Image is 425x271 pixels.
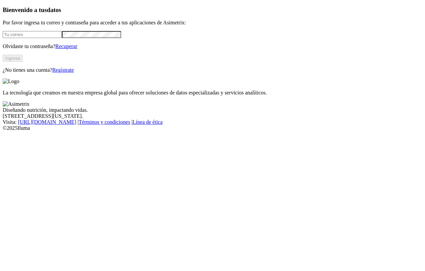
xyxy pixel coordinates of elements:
[3,67,422,73] p: ¿No tienes una cuenta?
[133,119,163,125] a: Línea de ética
[55,43,77,49] a: Recuperar
[3,20,422,26] p: Por favor ingresa tu correo y contraseña para acceder a tus aplicaciones de Asimetrix:
[79,119,130,125] a: Términos y condiciones
[3,113,422,119] div: [STREET_ADDRESS][US_STATE].
[3,119,422,125] div: Visita : | |
[3,125,422,131] div: © 2025 Iluma
[3,31,62,38] input: Tu correo
[3,101,29,107] img: Asimetrix
[3,78,19,84] img: Logo
[3,107,422,113] div: Diseñando nutrición, impactando vidas.
[3,90,422,96] p: La tecnología que creamos en nuestra empresa global para ofrecer soluciones de datos especializad...
[3,55,23,62] button: Ingresa
[3,6,422,14] h3: Bienvenido a tus
[3,43,422,49] p: Olvidaste tu contraseña?
[47,6,61,13] span: datos
[52,67,74,73] a: Regístrate
[18,119,76,125] a: [URL][DOMAIN_NAME]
